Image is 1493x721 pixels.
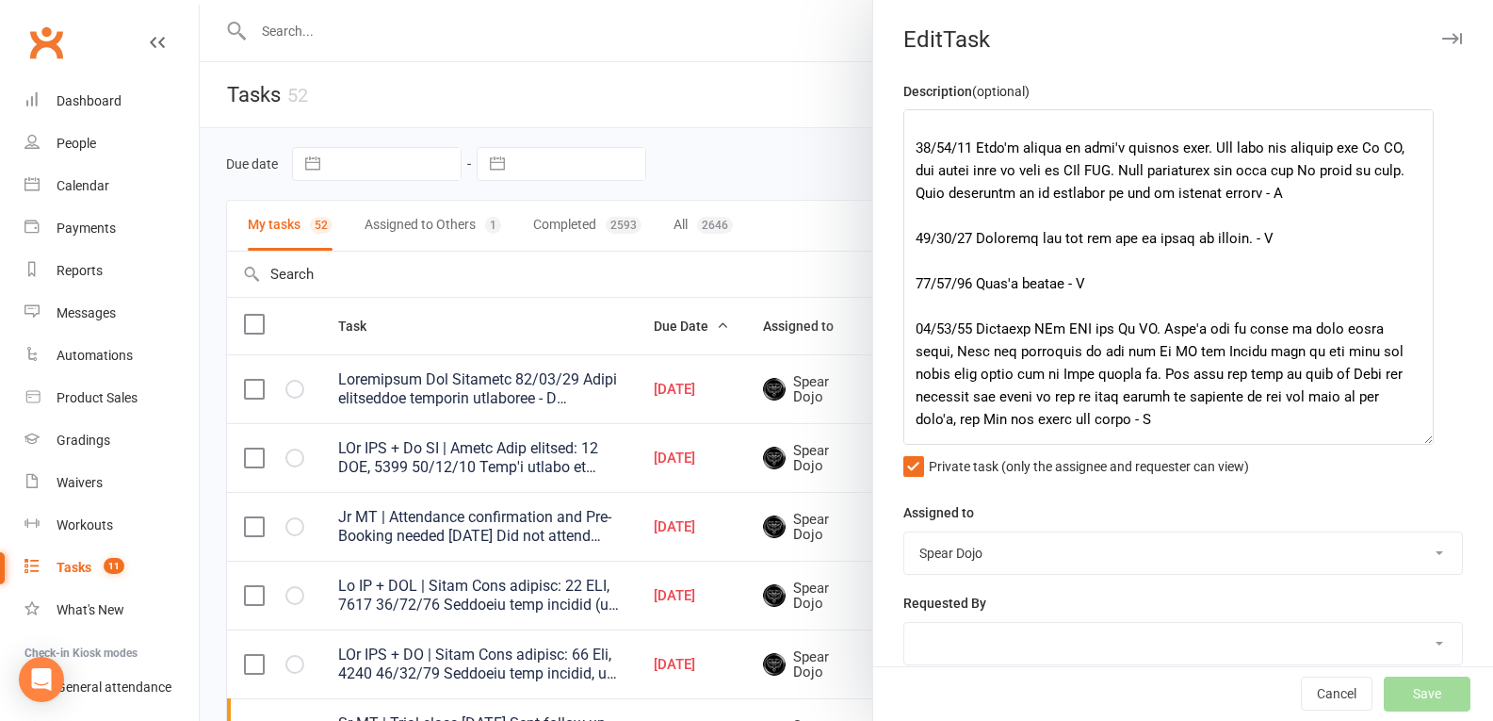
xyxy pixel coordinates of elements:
a: Clubworx [23,19,70,66]
label: Assigned to [903,502,974,523]
button: Cancel [1301,678,1372,712]
a: Tasks 11 [24,547,199,589]
div: Calendar [57,178,109,193]
div: Product Sales [57,390,138,405]
a: Gradings [24,419,199,462]
a: Product Sales [24,377,199,419]
div: Dashboard [57,93,122,108]
div: Workouts [57,517,113,533]
textarea: LOr IPS + Do SI | Ametc Adip elitsed: 28 DOE, 2464 46/66/89 Temp'i utlabo, 38/54/11 Etdo'm aliqua... [903,109,1434,445]
div: Tasks [57,560,91,575]
span: Private task (only the assignee and requester can view) [929,452,1249,474]
a: Waivers [24,462,199,504]
a: General attendance kiosk mode [24,666,199,709]
label: Requested By [903,593,986,614]
div: General attendance [57,680,171,695]
label: Description [903,81,1030,102]
a: Calendar [24,165,199,207]
div: Messages [57,305,116,320]
a: Automations [24,335,199,377]
div: Automations [57,348,133,363]
small: (optional) [972,84,1030,99]
div: Open Intercom Messenger [19,657,64,702]
a: Reports [24,250,199,292]
a: Messages [24,292,199,335]
div: People [57,136,96,151]
a: Workouts [24,504,199,547]
a: Payments [24,207,199,250]
a: Dashboard [24,80,199,123]
div: Waivers [57,475,103,490]
div: Edit Task [873,26,1493,53]
div: Gradings [57,433,110,448]
span: 11 [104,558,124,574]
div: What's New [57,602,124,617]
a: People [24,123,199,165]
a: What's New [24,589,199,631]
div: Payments [57,221,116,236]
div: Reports [57,263,103,278]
